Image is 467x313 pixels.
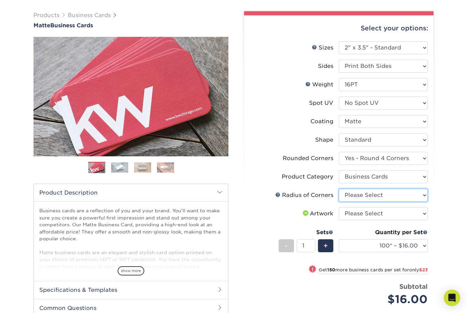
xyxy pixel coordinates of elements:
div: Product Category [282,173,333,181]
img: Business Cards 01 [88,160,105,177]
div: Sides [318,62,333,71]
span: only [409,268,428,273]
p: Business cards are a reflection of you and your brand. You'll want to make sure you create a powe... [39,208,223,305]
small: Get more business cards per set for [319,268,428,274]
h2: Specifications & Templates [34,281,228,299]
img: Business Cards 04 [157,162,174,173]
div: Shape [315,136,333,144]
span: ! [312,266,313,273]
div: Select your options: [250,16,428,42]
a: MatteBusiness Cards [34,23,228,29]
div: Weight [305,81,333,89]
span: + [323,241,328,251]
strong: 150 [327,268,335,273]
h2: Product Description [34,184,228,202]
span: show more [118,267,144,276]
div: Open Intercom Messenger [444,290,460,306]
div: Sizes [312,44,333,52]
div: Coating [310,118,333,126]
h1: Business Cards [34,23,228,29]
div: Radius of Corners [275,191,333,200]
img: Business Cards 03 [134,162,151,173]
span: - [285,241,288,251]
div: Rounded Corners [283,155,333,163]
a: Business Cards [68,12,111,19]
span: Matte [34,23,50,29]
div: Spot UV [309,99,333,108]
span: $23 [419,268,428,273]
strong: Subtotal [399,283,428,290]
img: Business Cards 02 [111,162,128,173]
div: $16.00 [344,291,428,308]
div: Artwork [302,210,333,218]
div: Sets [279,229,333,237]
div: Quantity per Set [339,229,428,237]
a: Products [34,12,59,19]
